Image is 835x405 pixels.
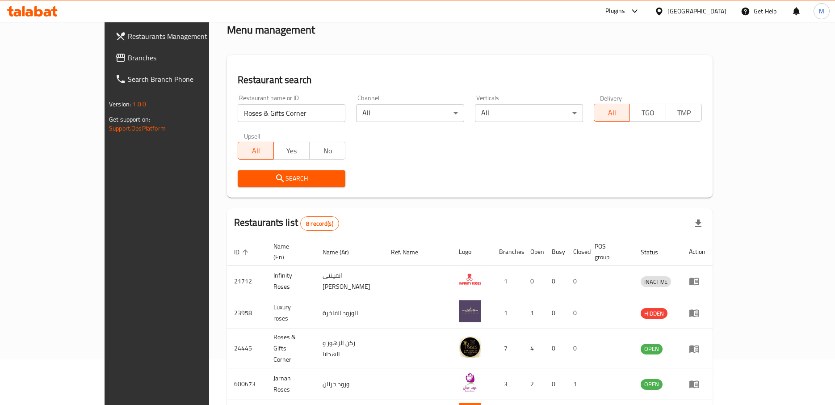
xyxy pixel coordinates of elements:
[238,170,346,187] button: Search
[234,216,339,231] h2: Restaurants list
[641,308,667,319] span: HIDDEN
[309,142,345,160] button: No
[266,368,315,400] td: Jarnan Roses
[523,368,545,400] td: 2
[641,379,663,390] div: OPEN
[600,95,622,101] label: Delivery
[238,73,702,87] h2: Restaurant search
[245,173,339,184] span: Search
[689,276,705,287] div: Menu
[641,344,663,354] span: OPEN
[492,329,523,368] td: 7
[128,74,237,84] span: Search Branch Phone
[598,106,626,119] span: All
[277,144,306,157] span: Yes
[641,247,670,257] span: Status
[128,31,237,42] span: Restaurants Management
[492,368,523,400] td: 3
[545,329,566,368] td: 0
[109,98,131,110] span: Version:
[689,308,705,318] div: Menu
[315,266,384,297] td: انفينتى [PERSON_NAME]
[475,104,583,122] div: All
[273,241,305,262] span: Name (En)
[266,297,315,329] td: Luxury roses
[523,329,545,368] td: 4
[459,336,481,358] img: Roses & Gifts Corner
[566,238,587,266] th: Closed
[545,368,566,400] td: 0
[634,106,662,119] span: TGO
[566,368,587,400] td: 1
[666,104,702,122] button: TMP
[667,6,726,16] div: [GEOGRAPHIC_DATA]
[238,104,346,122] input: Search for restaurant name or ID..
[492,297,523,329] td: 1
[459,268,481,291] img: Infinity Roses
[227,266,266,297] td: 21712
[641,379,663,389] span: OPEN
[595,241,623,262] span: POS group
[566,297,587,329] td: 0
[545,238,566,266] th: Busy
[313,144,342,157] span: No
[242,144,270,157] span: All
[109,122,166,134] a: Support.OpsPlatform
[238,142,274,160] button: All
[492,266,523,297] td: 1
[356,104,464,122] div: All
[244,133,260,139] label: Upsell
[315,329,384,368] td: ركن الزھور و الھدايا
[819,6,824,16] span: M
[323,247,361,257] span: Name (Ar)
[300,216,339,231] div: Total records count
[545,266,566,297] td: 0
[391,247,430,257] span: Ref. Name
[523,238,545,266] th: Open
[234,247,251,257] span: ID
[266,266,315,297] td: Infinity Roses
[315,368,384,400] td: ورود جرنان
[452,238,492,266] th: Logo
[689,343,705,354] div: Menu
[227,329,266,368] td: 24445
[566,329,587,368] td: 0
[266,329,315,368] td: Roses & Gifts Corner
[670,106,698,119] span: TMP
[545,297,566,329] td: 0
[594,104,630,122] button: All
[523,266,545,297] td: 0
[492,238,523,266] th: Branches
[459,300,481,322] img: Luxury roses
[109,114,150,125] span: Get support on:
[641,276,671,287] div: INACTIVE
[682,238,713,266] th: Action
[566,266,587,297] td: 0
[605,6,625,17] div: Plugins
[315,297,384,329] td: الورود الفاخرة
[108,68,244,90] a: Search Branch Phone
[132,98,146,110] span: 1.0.0
[227,368,266,400] td: 600673
[629,104,666,122] button: TGO
[273,142,310,160] button: Yes
[641,277,671,287] span: INACTIVE
[108,25,244,47] a: Restaurants Management
[227,297,266,329] td: 23958
[227,23,315,37] h2: Menu management
[688,213,709,234] div: Export file
[108,47,244,68] a: Branches
[459,371,481,393] img: Jarnan Roses
[523,297,545,329] td: 1
[128,52,237,63] span: Branches
[689,379,705,389] div: Menu
[301,219,339,228] span: 8 record(s)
